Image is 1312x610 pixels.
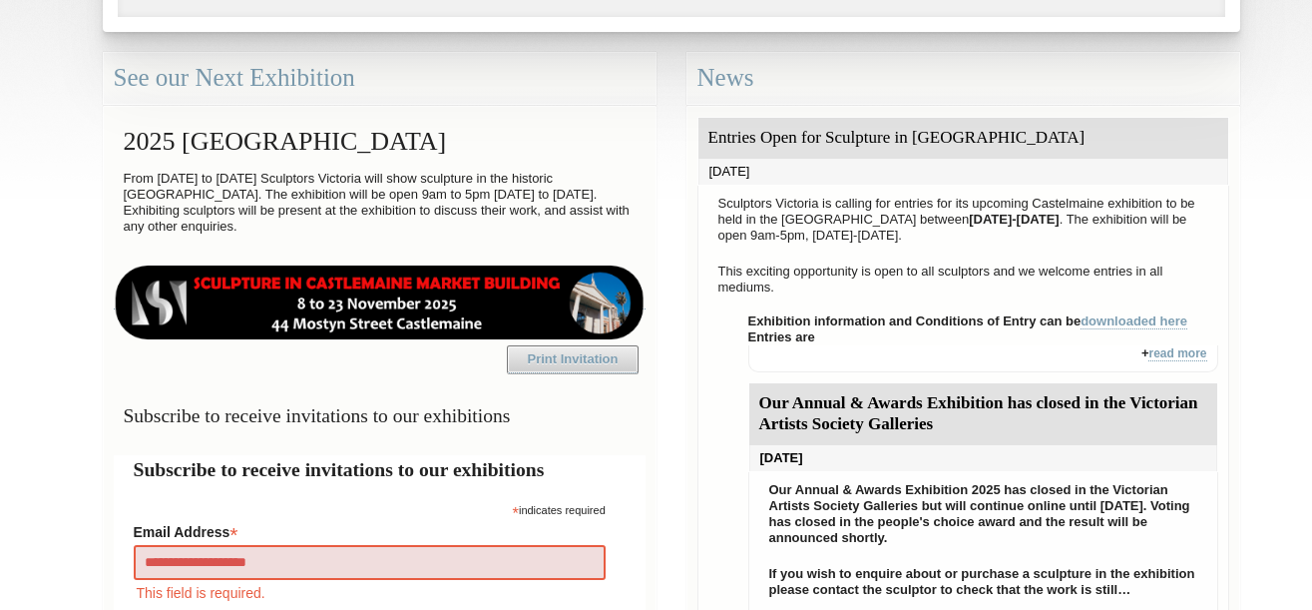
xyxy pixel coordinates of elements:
[134,499,606,518] div: indicates required
[114,266,646,339] img: castlemaine-ldrbd25v2.png
[134,582,606,604] div: This field is required.
[114,166,646,240] p: From [DATE] to [DATE] Sculptors Victoria will show sculpture in the historic [GEOGRAPHIC_DATA]. T...
[749,383,1217,445] div: Our Annual & Awards Exhibition has closed in the Victorian Artists Society Galleries
[103,52,656,105] div: See our Next Exhibition
[698,159,1228,185] div: [DATE]
[1081,313,1187,329] a: downloaded here
[134,518,606,542] label: Email Address
[708,191,1218,249] p: Sculptors Victoria is calling for entries for its upcoming Castelmaine exhibition to be held in t...
[114,117,646,166] h2: 2025 [GEOGRAPHIC_DATA]
[748,313,1188,329] strong: Exhibition information and Conditions of Entry can be
[1148,346,1206,361] a: read more
[698,118,1228,159] div: Entries Open for Sculpture in [GEOGRAPHIC_DATA]
[708,259,1218,301] p: This exciting opportunity is open to all sculptors and we welcome entries in all mediums.
[686,52,1240,105] div: News
[134,455,626,484] h2: Subscribe to receive invitations to our exhibitions
[507,345,639,373] a: Print Invitation
[759,477,1207,551] p: Our Annual & Awards Exhibition 2025 has closed in the Victorian Artists Society Galleries but wil...
[114,396,646,435] h3: Subscribe to receive invitations to our exhibitions
[748,345,1218,372] div: +
[969,212,1060,227] strong: [DATE]-[DATE]
[759,561,1207,603] p: If you wish to enquire about or purchase a sculpture in the exhibition please contact the sculpto...
[749,445,1217,471] div: [DATE]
